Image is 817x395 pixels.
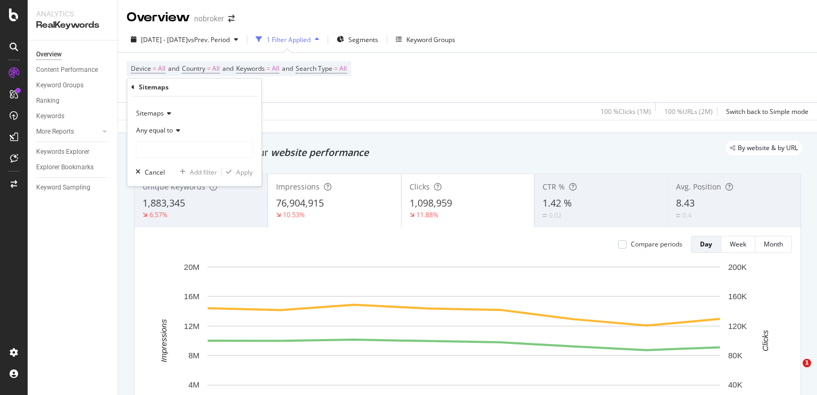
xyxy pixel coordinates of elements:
span: Avg. Position [676,182,721,192]
span: Keywords [236,64,265,73]
div: 100 % URLs ( 2M ) [664,107,713,116]
text: 40K [728,380,743,389]
a: More Reports [36,126,99,137]
a: Explorer Bookmarks [36,162,110,173]
div: Keyword Groups [36,80,84,91]
button: Week [721,236,755,253]
span: All [272,61,279,76]
span: [DATE] - [DATE] [141,35,188,44]
img: Equal [543,214,547,217]
text: 16M [184,292,199,301]
button: Add filter [176,167,217,178]
button: Month [755,236,792,253]
span: Sitemaps [136,109,164,118]
div: Cancel [145,168,165,177]
div: Overview [36,49,62,60]
span: and [282,64,293,73]
div: Month [764,240,783,249]
text: 160K [728,292,747,301]
a: Keywords Explorer [36,146,110,158]
div: 10.53% [283,210,305,219]
a: Keyword Sampling [36,182,110,193]
div: 100 % Clicks ( 1M ) [601,107,651,116]
span: = [153,64,156,73]
span: 1.42 % [543,196,572,209]
button: Day [691,236,721,253]
span: Segments [348,35,378,44]
span: Search Type [296,64,332,73]
div: 1 Filter Applied [266,35,311,44]
div: Add filter [190,168,217,177]
span: Unique Keywords [143,182,205,192]
div: Apply [236,168,253,177]
div: Day [700,240,712,249]
div: 11.88% [416,210,438,219]
span: Device [131,64,151,73]
div: 0.02 [549,211,562,220]
span: = [334,64,338,73]
button: Keyword Groups [391,31,460,48]
a: Ranking [36,95,110,106]
button: Apply [222,167,253,178]
span: Any equal to [136,126,173,135]
span: = [207,64,211,73]
span: 1,098,959 [410,196,452,209]
a: Keywords [36,111,110,122]
div: arrow-right-arrow-left [228,15,235,22]
span: = [266,64,270,73]
div: Keyword Sampling [36,182,90,193]
text: 80K [728,351,743,360]
text: 120K [728,322,747,331]
text: 20M [184,262,199,271]
div: Week [730,240,746,249]
span: All [212,61,220,76]
div: Analytics [36,9,109,19]
a: Overview [36,49,110,60]
span: Impressions [276,182,320,192]
div: 0.4 [682,211,691,220]
span: and [168,64,179,73]
text: 4M [188,380,199,389]
div: Overview [127,9,190,27]
div: nobroker [194,13,224,24]
span: By website & by URL [738,145,798,151]
button: 1 Filter Applied [252,31,323,48]
div: Ranking [36,95,60,106]
button: Cancel [131,167,165,178]
div: More Reports [36,126,74,137]
span: 1,883,345 [143,196,185,209]
div: Sitemaps [139,83,169,92]
div: Explorer Bookmarks [36,162,94,173]
text: 200K [728,262,747,271]
span: All [339,61,347,76]
div: 6.57% [149,210,168,219]
span: 1 [803,359,811,367]
span: 76,904,915 [276,196,324,209]
div: Compare periods [631,240,682,249]
text: Clicks [761,330,770,351]
button: [DATE] - [DATE]vsPrev. Period [127,31,243,48]
text: Impressions [159,319,168,362]
a: Content Performance [36,64,110,76]
span: and [222,64,234,73]
div: Keyword Groups [406,35,455,44]
span: CTR % [543,182,565,192]
div: Content Performance [36,64,98,76]
text: 12M [184,322,199,331]
div: Keywords Explorer [36,146,89,158]
button: Switch back to Simple mode [722,103,808,120]
img: Equal [676,214,680,217]
div: Switch back to Simple mode [726,107,808,116]
div: RealKeywords [36,19,109,31]
span: All [158,61,165,76]
span: Clicks [410,182,430,192]
iframe: Intercom live chat [781,359,806,384]
text: 8M [188,351,199,360]
span: vs Prev. Period [188,35,230,44]
span: 8.43 [676,196,695,209]
div: legacy label [726,141,802,155]
button: Segments [332,31,382,48]
span: Country [182,64,205,73]
div: Keywords [36,111,64,122]
a: Keyword Groups [36,80,110,91]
